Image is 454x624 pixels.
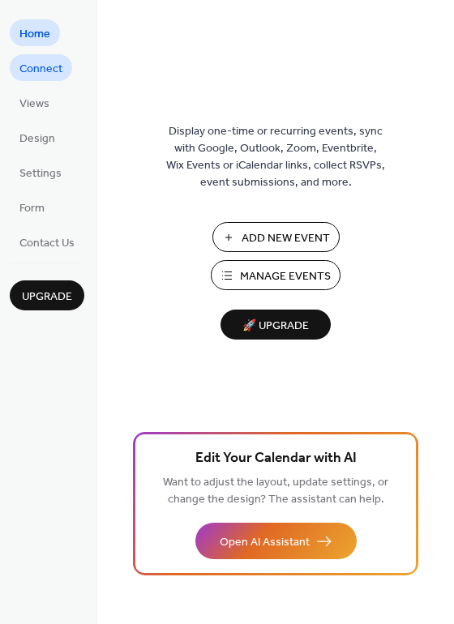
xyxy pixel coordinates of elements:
span: Connect [19,61,62,78]
a: Form [10,194,54,220]
a: Views [10,89,59,116]
button: Open AI Assistant [195,523,357,559]
span: Contact Us [19,235,75,252]
button: Manage Events [211,260,340,290]
a: Settings [10,159,71,186]
span: Edit Your Calendar with AI [195,447,357,470]
span: 🚀 Upgrade [230,315,321,337]
span: Upgrade [22,288,72,306]
span: Want to adjust the layout, update settings, or change the design? The assistant can help. [163,472,388,511]
button: Upgrade [10,280,84,310]
span: Add New Event [242,230,330,247]
span: Form [19,200,45,217]
span: Settings [19,165,62,182]
span: Home [19,26,50,43]
a: Home [10,19,60,46]
span: Display one-time or recurring events, sync with Google, Outlook, Zoom, Eventbrite, Wix Events or ... [166,123,385,191]
a: Connect [10,54,72,81]
span: Views [19,96,49,113]
button: 🚀 Upgrade [221,310,331,340]
button: Add New Event [212,222,340,252]
a: Contact Us [10,229,84,255]
span: Open AI Assistant [220,534,310,551]
a: Design [10,124,65,151]
span: Design [19,130,55,147]
span: Manage Events [240,268,331,285]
